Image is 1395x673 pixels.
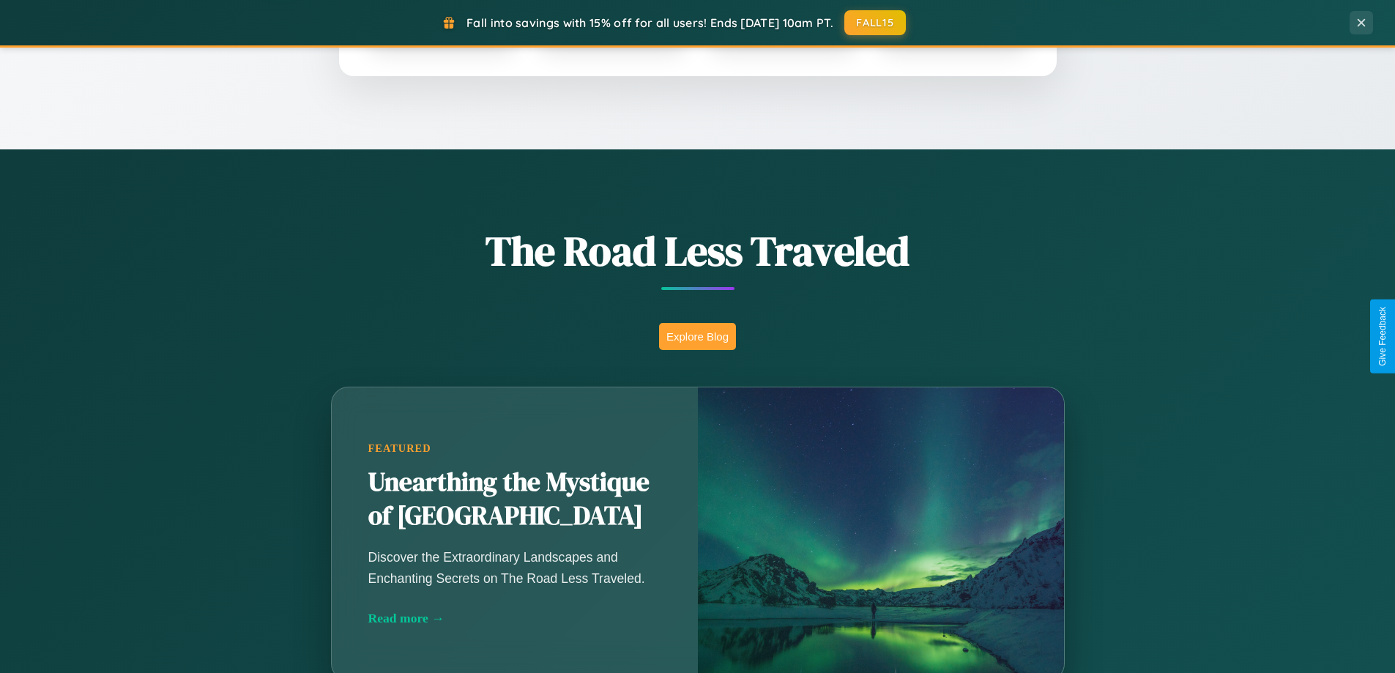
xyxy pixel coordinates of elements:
span: Fall into savings with 15% off for all users! Ends [DATE] 10am PT. [466,15,833,30]
button: Explore Blog [659,323,736,350]
div: Give Feedback [1377,307,1388,366]
div: Featured [368,442,661,455]
p: Discover the Extraordinary Landscapes and Enchanting Secrets on The Road Less Traveled. [368,547,661,588]
button: FALL15 [844,10,906,35]
h2: Unearthing the Mystique of [GEOGRAPHIC_DATA] [368,466,661,533]
div: Read more → [368,611,661,626]
h1: The Road Less Traveled [258,223,1137,279]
